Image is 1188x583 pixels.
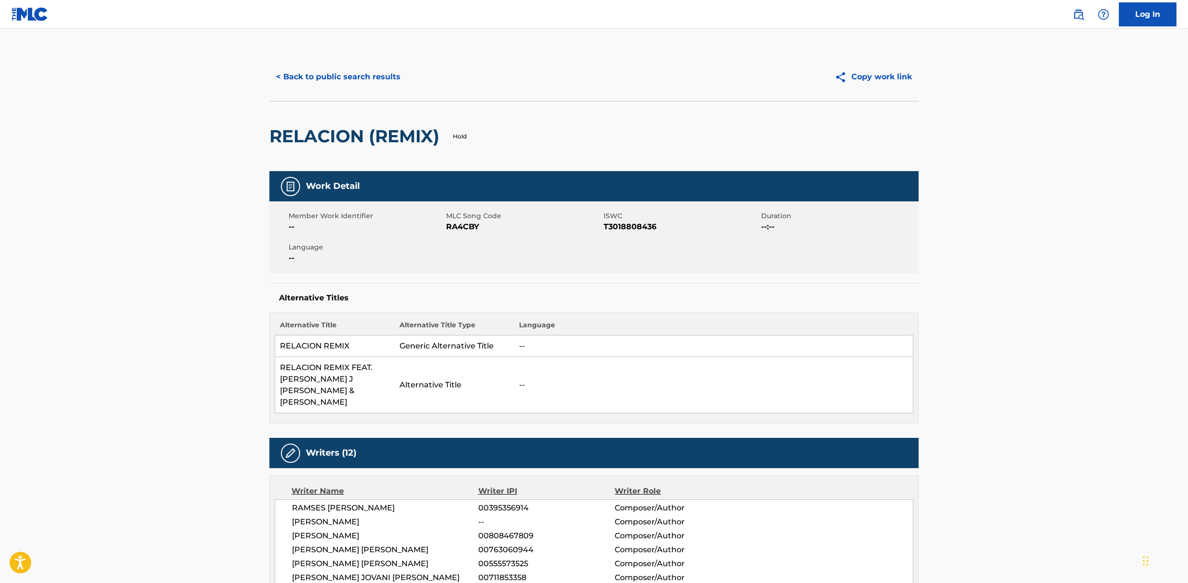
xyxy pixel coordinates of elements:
[478,516,615,528] span: --
[615,485,739,497] div: Writer Role
[1094,5,1113,24] div: Help
[828,65,919,89] button: Copy work link
[514,320,913,335] th: Language
[615,530,739,542] span: Composer/Author
[289,242,444,252] span: Language
[514,357,913,413] td: --
[478,558,615,570] span: 00555573525
[285,447,296,459] img: Writers
[1119,2,1176,26] a: Log In
[478,530,615,542] span: 00808467809
[761,221,916,233] span: --:--
[604,221,759,233] span: T3018808436
[446,221,601,233] span: RA4CBY
[289,211,444,221] span: Member Work Identifier
[761,211,916,221] span: Duration
[306,181,360,192] h5: Work Detail
[289,252,444,264] span: --
[292,530,478,542] span: [PERSON_NAME]
[1161,404,1188,482] iframe: Resource Center
[291,485,478,497] div: Writer Name
[1143,546,1149,575] div: Drag
[12,7,48,21] img: MLC Logo
[615,516,739,528] span: Composer/Author
[514,335,913,357] td: --
[395,357,514,413] td: Alternative Title
[446,211,601,221] span: MLC Song Code
[478,544,615,556] span: 00763060944
[285,181,296,192] img: Work Detail
[1098,9,1109,20] img: help
[1073,9,1084,20] img: search
[835,71,851,83] img: Copy work link
[292,516,478,528] span: [PERSON_NAME]
[279,293,909,303] h5: Alternative Titles
[604,211,759,221] span: ISWC
[275,357,395,413] td: RELACION REMIX FEAT. [PERSON_NAME] J [PERSON_NAME] & [PERSON_NAME]
[395,320,514,335] th: Alternative Title Type
[395,335,514,357] td: Generic Alternative Title
[269,65,407,89] button: < Back to public search results
[275,335,395,357] td: RELACION REMIX
[1140,537,1188,583] iframe: Chat Widget
[615,544,739,556] span: Composer/Author
[615,502,739,514] span: Composer/Author
[1069,5,1088,24] a: Public Search
[292,558,478,570] span: [PERSON_NAME] [PERSON_NAME]
[275,320,395,335] th: Alternative Title
[306,447,356,459] h5: Writers (12)
[269,125,444,147] h2: RELACION (REMIX)
[289,221,444,233] span: --
[453,132,467,141] p: Hold
[292,502,478,514] span: RAMSES [PERSON_NAME]
[615,558,739,570] span: Composer/Author
[478,502,615,514] span: 00395356914
[292,544,478,556] span: [PERSON_NAME] [PERSON_NAME]
[478,485,615,497] div: Writer IPI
